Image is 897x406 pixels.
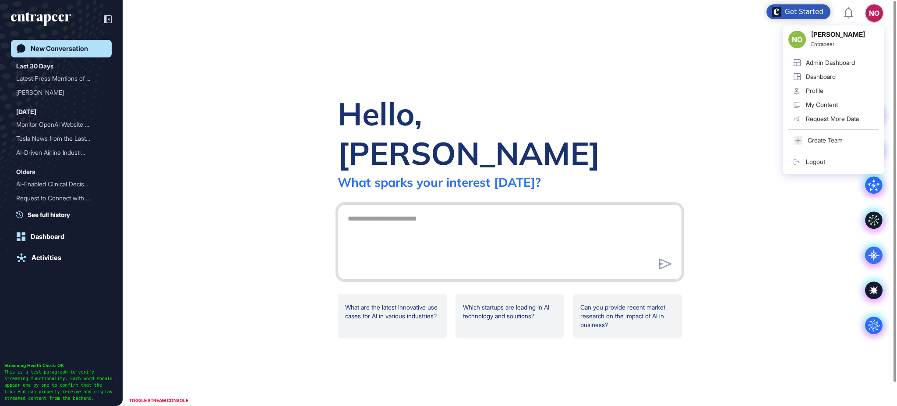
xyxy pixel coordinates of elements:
div: Last 30 Days [16,61,53,71]
div: New Conversation [31,45,88,53]
div: [PERSON_NAME] [16,85,99,100]
div: Can you provide recent market research on the impact of AI in business? [573,294,682,338]
img: launcher-image-alternative-text [772,7,781,17]
div: Open Get Started checklist [766,4,830,19]
div: Request to Connect with C... [16,191,99,205]
div: AI-Enabled Clinical Decis... [16,177,99,191]
a: See full history [16,210,112,219]
div: Request to Connect with Curie [16,191,106,205]
div: Tesla News from the Last ... [16,132,99,146]
div: Latest Press Mentions of ... [16,71,99,85]
div: Hello, [PERSON_NAME] [338,94,682,173]
div: AI-Enabled Clinical Decision Support Software for Infectious Disease Screening and AMR Program [16,177,106,191]
span: See full history [28,210,70,219]
div: Olders [16,167,35,177]
div: What are the latest innovative use cases for AI in various industries? [338,294,447,338]
div: Monitor OpenAI Website Ac... [16,118,99,132]
button: NO [865,4,883,22]
div: [DATE] [16,107,36,117]
div: Latest Press Mentions of OpenAI [16,71,106,85]
div: Monitor OpenAI Website Activity [16,118,106,132]
div: Get Started [785,7,823,16]
div: What sparks your interest [DATE]? [338,175,541,190]
div: Which startups are leading in AI technology and solutions? [456,294,565,338]
a: Dashboard [11,228,112,246]
div: entrapeer-logo [11,12,71,26]
div: TOGGLE STREAM CONSOLE [127,395,191,406]
a: New Conversation [11,40,112,57]
div: Dashboard [31,233,64,241]
div: AI-Driven Airline Industry Updates [16,146,106,160]
div: Reese [16,85,106,100]
div: Activities [32,254,61,262]
div: Tesla News from the Last Two Weeks [16,132,106,146]
div: AI-Driven Airline Industr... [16,146,99,160]
a: Activities [11,249,112,267]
